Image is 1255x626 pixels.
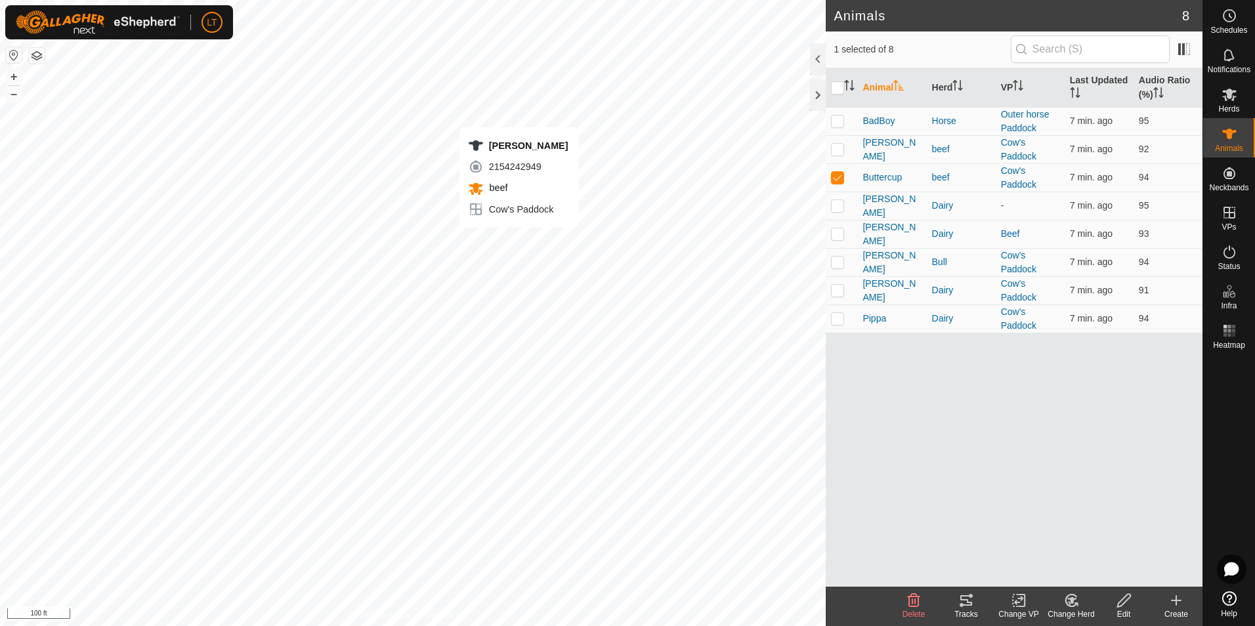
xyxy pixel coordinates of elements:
[1222,223,1236,231] span: VPs
[1001,137,1036,161] a: Cow's Paddock
[932,312,990,325] div: Dairy
[1210,26,1247,34] span: Schedules
[1218,262,1240,270] span: Status
[1070,115,1113,126] span: Aug 11, 2025, 2:33 PM
[1001,228,1020,239] a: Beef
[862,114,895,128] span: BadBoy
[932,171,990,184] div: beef
[1139,115,1149,126] span: 95
[1215,144,1243,152] span: Animals
[1001,165,1036,190] a: Cow's Paddock
[1070,89,1080,100] p-sorticon: Activate to sort
[1001,278,1036,303] a: Cow's Paddock
[862,171,902,184] span: Buttercup
[1070,257,1113,267] span: Aug 11, 2025, 2:33 PM
[426,609,465,621] a: Contact Us
[1013,82,1023,93] p-sorticon: Activate to sort
[862,220,921,248] span: [PERSON_NAME]
[1208,66,1250,73] span: Notifications
[932,142,990,156] div: beef
[932,227,990,241] div: Dairy
[893,82,904,93] p-sorticon: Activate to sort
[932,114,990,128] div: Horse
[486,182,508,193] span: beef
[6,69,22,85] button: +
[1001,200,1004,211] app-display-virtual-paddock-transition: -
[1209,184,1248,192] span: Neckbands
[862,136,921,163] span: [PERSON_NAME]
[844,82,855,93] p-sorticon: Activate to sort
[834,8,1181,24] h2: Animals
[1203,586,1255,623] a: Help
[1001,250,1036,274] a: Cow's Paddock
[1213,341,1245,349] span: Heatmap
[361,609,410,621] a: Privacy Policy
[940,608,992,620] div: Tracks
[1065,68,1134,108] th: Last Updated
[1221,302,1237,310] span: Infra
[903,610,925,619] span: Delete
[932,283,990,297] div: Dairy
[16,10,180,34] img: Gallagher Logo
[1001,109,1050,133] a: Outer horse Paddock
[1070,285,1113,295] span: Aug 11, 2025, 2:33 PM
[1153,89,1164,100] p-sorticon: Activate to sort
[1218,105,1239,113] span: Herds
[1070,228,1113,239] span: Aug 11, 2025, 2:33 PM
[834,43,1010,56] span: 1 selected of 8
[927,68,996,108] th: Herd
[1139,144,1149,154] span: 92
[468,138,568,154] div: [PERSON_NAME]
[862,312,886,325] span: Pippa
[1011,35,1170,63] input: Search (S)
[862,249,921,276] span: [PERSON_NAME]
[1139,228,1149,239] span: 93
[1139,257,1149,267] span: 94
[1070,172,1113,182] span: Aug 11, 2025, 2:33 PM
[6,47,22,63] button: Reset Map
[952,82,963,93] p-sorticon: Activate to sort
[1070,144,1113,154] span: Aug 11, 2025, 2:33 PM
[1070,313,1113,323] span: Aug 11, 2025, 2:33 PM
[1001,306,1036,331] a: Cow's Paddock
[862,192,921,220] span: [PERSON_NAME]
[1134,68,1202,108] th: Audio Ratio (%)
[1221,610,1237,617] span: Help
[207,16,217,30] span: LT
[6,86,22,102] button: –
[932,255,990,269] div: Bull
[1182,6,1189,26] span: 8
[468,201,568,217] div: Cow's Paddock
[932,199,990,213] div: Dairy
[29,48,45,64] button: Map Layers
[1139,200,1149,211] span: 95
[1045,608,1097,620] div: Change Herd
[1139,313,1149,323] span: 94
[1139,285,1149,295] span: 91
[468,159,568,175] div: 2154242949
[862,277,921,304] span: [PERSON_NAME]
[1097,608,1150,620] div: Edit
[1070,200,1113,211] span: Aug 11, 2025, 2:33 PM
[992,608,1045,620] div: Change VP
[1139,172,1149,182] span: 94
[857,68,926,108] th: Animal
[996,68,1065,108] th: VP
[1150,608,1202,620] div: Create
